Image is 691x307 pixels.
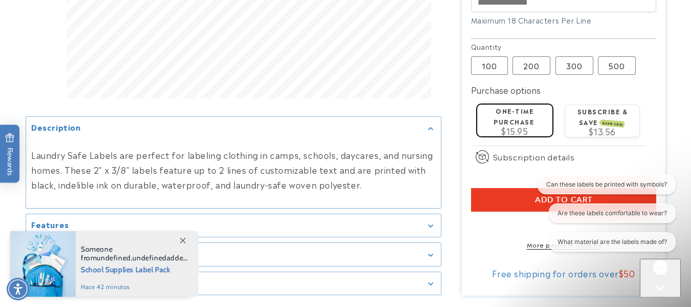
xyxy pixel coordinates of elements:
label: 500 [598,56,636,75]
summary: Details [26,243,441,267]
h2: Description [31,122,81,132]
span: SAVE 15% [600,119,625,128]
div: Maximum 18 Characters Per Line [471,15,657,26]
iframe: Gorgias live chat messenger [640,259,681,297]
label: 100 [471,56,508,75]
a: More payment options [471,240,657,249]
iframe: Gorgias live chat conversation starters [530,175,681,261]
span: $13.56 [589,125,616,137]
span: $ [619,267,624,279]
span: Rewards [5,133,15,175]
div: Accessibility Menu [7,278,29,300]
span: hace 42 minutos [81,282,188,292]
div: Free shipping for orders over [471,268,657,278]
summary: Description [26,117,441,140]
span: undefined [97,253,130,262]
label: One-time purchase [494,106,534,126]
summary: Features [26,214,441,237]
label: 200 [512,56,550,75]
span: Subscription details [493,151,575,163]
span: School Supplies Label Pack [81,262,188,275]
button: Add to cart [471,188,657,212]
label: Subscribe & save [577,107,628,127]
span: Someone from , added this product to their cart. [81,245,188,262]
span: undefined [132,253,166,262]
summary: Inclusive assortment [26,272,441,295]
label: 300 [555,56,593,75]
span: 50 [623,267,635,279]
label: Purchase options [471,84,541,96]
legend: Quantity [471,42,503,52]
p: Laundry Safe Labels are perfect for labeling clothing in camps, schools, daycares, and nursing ho... [31,148,436,192]
h2: Features [31,219,69,230]
span: $15.95 [501,125,528,137]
